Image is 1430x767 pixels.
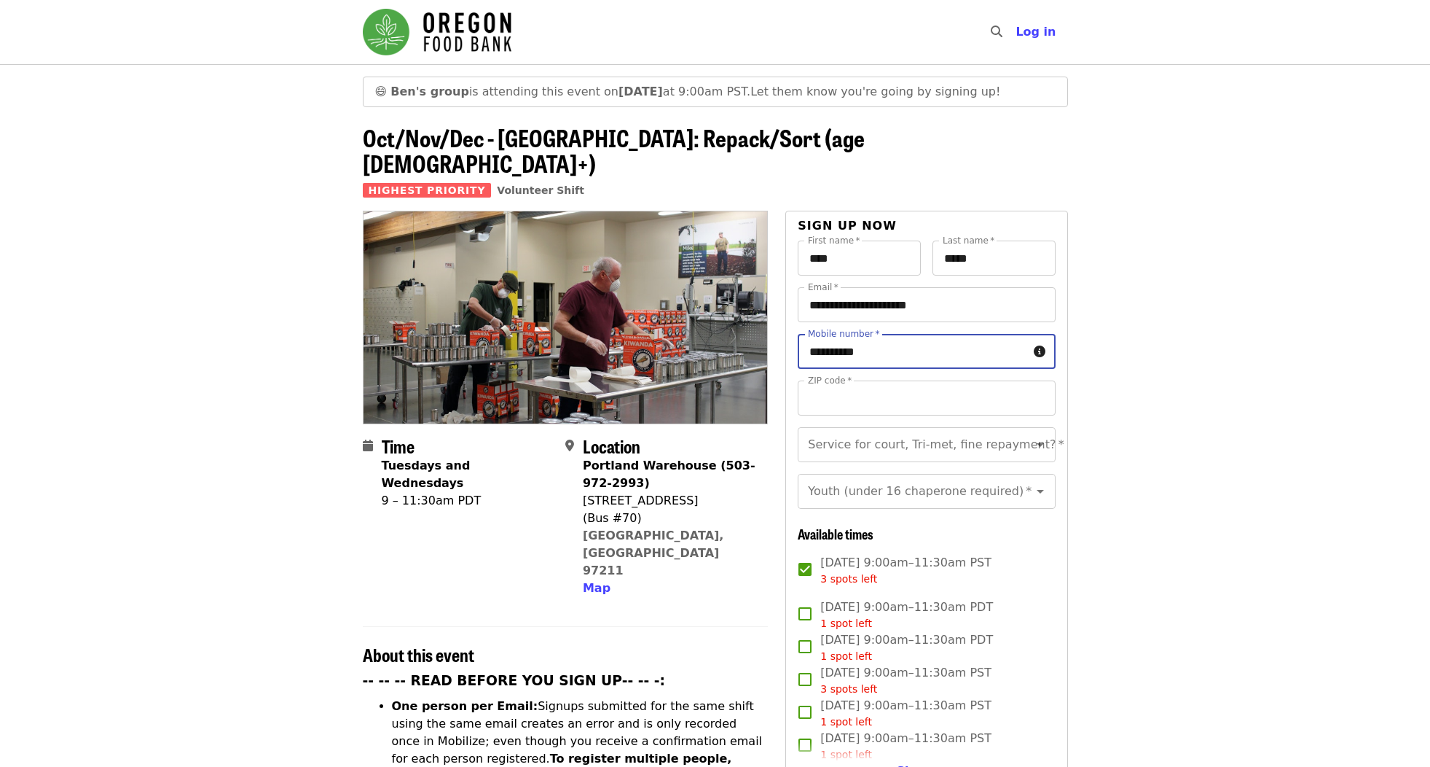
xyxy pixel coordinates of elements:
span: [DATE] 9:00am–11:30am PST [820,730,991,763]
i: circle-info icon [1034,345,1045,359]
strong: -- -- -- READ BEFORE YOU SIGN UP-- -- -: [363,673,666,688]
span: [DATE] 9:00am–11:30am PST [820,664,991,697]
button: Log in [1004,17,1067,47]
span: 1 spot left [820,618,872,629]
i: calendar icon [363,439,373,453]
i: search icon [991,25,1002,39]
strong: [DATE] [618,85,663,98]
span: Time [382,433,415,459]
button: Open [1030,435,1050,455]
button: Open [1030,481,1050,502]
label: ZIP code [808,376,852,385]
span: [DATE] 9:00am–11:30am PDT [820,631,993,664]
a: Volunteer Shift [497,184,584,196]
input: Mobile number [798,334,1027,369]
span: Highest Priority [363,183,492,198]
a: [GEOGRAPHIC_DATA], [GEOGRAPHIC_DATA] 97211 [583,529,724,577]
span: Log in [1015,25,1056,39]
span: 1 spot left [820,650,872,662]
span: [DATE] 9:00am–11:30am PST [820,697,991,730]
label: Email [808,283,838,292]
span: Let them know you're going by signing up! [750,85,1000,98]
input: Last name [932,241,1056,276]
span: Sign up now [798,219,897,233]
span: [DATE] 9:00am–11:30am PDT [820,599,993,631]
span: Available times [798,524,873,543]
div: [STREET_ADDRESS] [583,492,756,510]
span: is attending this event on at 9:00am PST. [390,85,750,98]
img: Oregon Food Bank - Home [363,9,511,55]
div: (Bus #70) [583,510,756,527]
span: 3 spots left [820,683,877,695]
span: 3 spots left [820,573,877,585]
button: Map [583,580,610,597]
img: Oct/Nov/Dec - Portland: Repack/Sort (age 16+) organized by Oregon Food Bank [364,211,768,423]
span: Oct/Nov/Dec - [GEOGRAPHIC_DATA]: Repack/Sort (age [DEMOGRAPHIC_DATA]+) [363,120,865,180]
span: [DATE] 9:00am–11:30am PST [820,554,991,587]
label: First name [808,236,860,245]
input: ZIP code [798,381,1055,416]
input: First name [798,241,921,276]
label: Mobile number [808,330,879,338]
strong: Portland Warehouse (503-972-2993) [583,459,755,490]
span: About this event [363,642,474,667]
div: 9 – 11:30am PDT [382,492,554,510]
i: map-marker-alt icon [565,439,574,453]
strong: One person per Email: [392,699,538,713]
label: Last name [943,236,994,245]
span: 1 spot left [820,716,872,728]
span: Location [583,433,640,459]
input: Search [1011,15,1023,50]
span: Map [583,581,610,595]
strong: Tuesdays and Wednesdays [382,459,471,490]
span: 1 spot left [820,749,872,760]
span: grinning face emoji [375,85,388,98]
strong: Ben's group [390,85,469,98]
input: Email [798,287,1055,322]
